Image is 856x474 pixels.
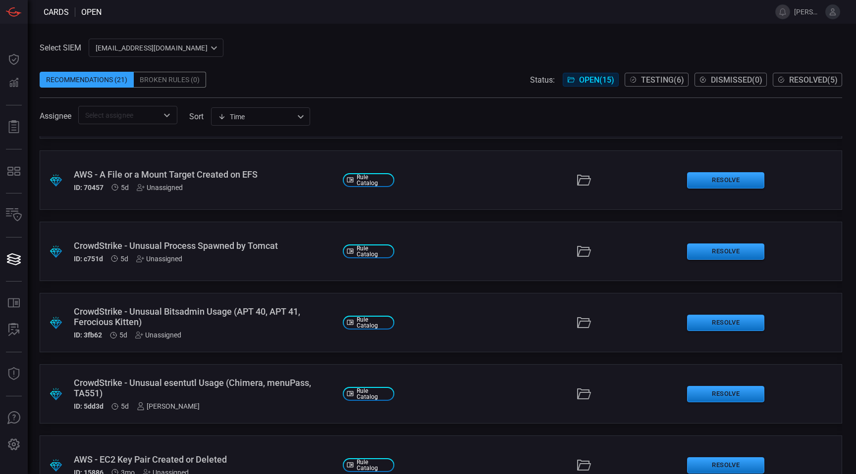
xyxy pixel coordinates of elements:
[2,71,26,95] button: Detections
[40,111,71,121] span: Assignee
[2,433,26,457] button: Preferences
[687,457,764,474] button: Resolve
[687,386,764,402] button: Resolve
[711,75,762,85] span: Dismissed ( 0 )
[2,115,26,139] button: Reports
[357,388,390,400] span: Rule Catalog
[74,402,104,410] h5: ID: 5dd3d
[641,75,684,85] span: Testing ( 6 )
[2,291,26,315] button: Rule Catalog
[74,306,335,327] div: CrowdStrike - Unusual Bitsadmin Usage (APT 40, APT 41, Ferocious Kitten)
[189,112,204,121] label: sort
[357,459,390,471] span: Rule Catalog
[121,184,129,191] span: Oct 09, 2025 8:09 AM
[74,240,335,251] div: CrowdStrike - Unusual Process Spawned by Tomcat
[218,112,294,122] div: Time
[794,8,821,16] span: [PERSON_NAME].[PERSON_NAME]
[773,73,842,87] button: Resolved(5)
[137,184,183,191] div: Unassigned
[579,75,614,85] span: Open ( 15 )
[74,331,102,339] h5: ID: 3fb62
[563,73,619,87] button: Open(15)
[695,73,767,87] button: Dismissed(0)
[2,203,26,227] button: Inventory
[2,318,26,342] button: ALERT ANALYSIS
[2,247,26,271] button: Cards
[136,255,182,263] div: Unassigned
[135,331,181,339] div: Unassigned
[625,73,689,87] button: Testing(6)
[44,7,69,17] span: Cards
[2,362,26,386] button: Threat Intelligence
[357,245,390,257] span: Rule Catalog
[687,243,764,260] button: Resolve
[81,7,102,17] span: open
[74,255,103,263] h5: ID: c751d
[120,255,128,263] span: Oct 09, 2025 8:09 AM
[160,108,174,122] button: Open
[81,109,158,121] input: Select assignee
[530,75,555,85] span: Status:
[2,47,26,71] button: Dashboard
[357,317,390,329] span: Rule Catalog
[96,43,208,53] p: [EMAIL_ADDRESS][DOMAIN_NAME]
[119,331,127,339] span: Oct 09, 2025 8:08 AM
[2,159,26,183] button: MITRE - Detection Posture
[121,402,129,410] span: Oct 09, 2025 8:08 AM
[687,315,764,331] button: Resolve
[687,172,764,189] button: Resolve
[74,169,335,180] div: AWS - A File or a Mount Target Created on EFS
[134,72,206,88] div: Broken Rules (0)
[137,402,200,410] div: [PERSON_NAME]
[74,184,104,191] h5: ID: 70457
[2,406,26,430] button: Ask Us A Question
[40,43,81,52] label: Select SIEM
[40,72,134,88] div: Recommendations (21)
[789,75,838,85] span: Resolved ( 5 )
[357,174,390,186] span: Rule Catalog
[74,454,335,465] div: AWS - EC2 Key Pair Created or Deleted
[74,378,335,398] div: CrowdStrike - Unusual esentutl Usage (Chimera, menuPass, TA551)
